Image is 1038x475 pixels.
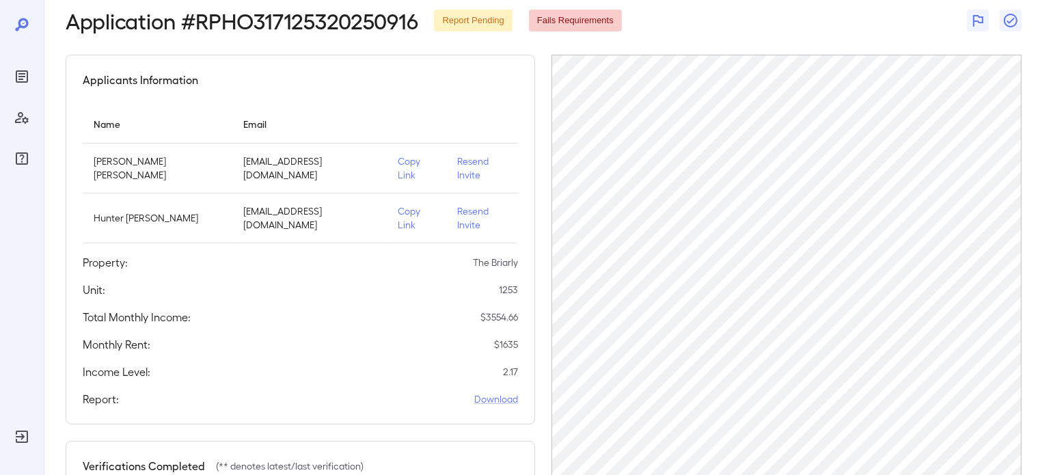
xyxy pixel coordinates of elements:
[529,14,622,27] span: Fails Requirements
[398,204,435,232] p: Copy Link
[474,392,518,406] a: Download
[503,365,518,379] p: 2.17
[398,154,435,182] p: Copy Link
[243,204,377,232] p: [EMAIL_ADDRESS][DOMAIN_NAME]
[11,426,33,448] div: Log Out
[473,256,518,269] p: The Briarly
[480,310,518,324] p: $ 3554.66
[83,282,105,298] h5: Unit:
[83,458,205,474] h5: Verifications Completed
[83,254,128,271] h5: Property:
[94,154,221,182] p: [PERSON_NAME] [PERSON_NAME]
[967,10,989,31] button: Flag Report
[499,283,518,297] p: 1253
[83,105,232,144] th: Name
[11,148,33,169] div: FAQ
[66,8,418,33] h2: Application # RPHO317125320250916
[434,14,512,27] span: Report Pending
[83,336,150,353] h5: Monthly Rent:
[457,204,507,232] p: Resend Invite
[457,154,507,182] p: Resend Invite
[494,338,518,351] p: $ 1635
[216,459,364,473] p: (** denotes latest/last verification)
[11,107,33,128] div: Manage Users
[232,105,387,144] th: Email
[83,391,119,407] h5: Report:
[11,66,33,87] div: Reports
[83,105,518,243] table: simple table
[83,72,198,88] h5: Applicants Information
[243,154,377,182] p: [EMAIL_ADDRESS][DOMAIN_NAME]
[94,211,221,225] p: Hunter [PERSON_NAME]
[83,364,150,380] h5: Income Level:
[1000,10,1022,31] button: Close Report
[83,309,191,325] h5: Total Monthly Income:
